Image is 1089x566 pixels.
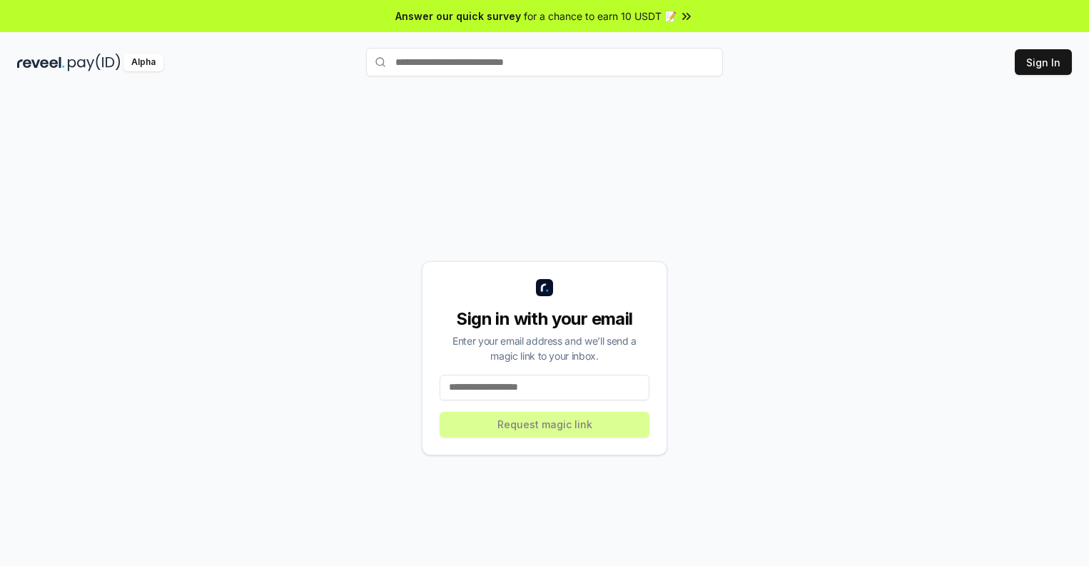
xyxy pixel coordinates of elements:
[536,279,553,296] img: logo_small
[440,333,649,363] div: Enter your email address and we’ll send a magic link to your inbox.
[524,9,677,24] span: for a chance to earn 10 USDT 📝
[440,308,649,330] div: Sign in with your email
[395,9,521,24] span: Answer our quick survey
[123,54,163,71] div: Alpha
[68,54,121,71] img: pay_id
[17,54,65,71] img: reveel_dark
[1015,49,1072,75] button: Sign In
